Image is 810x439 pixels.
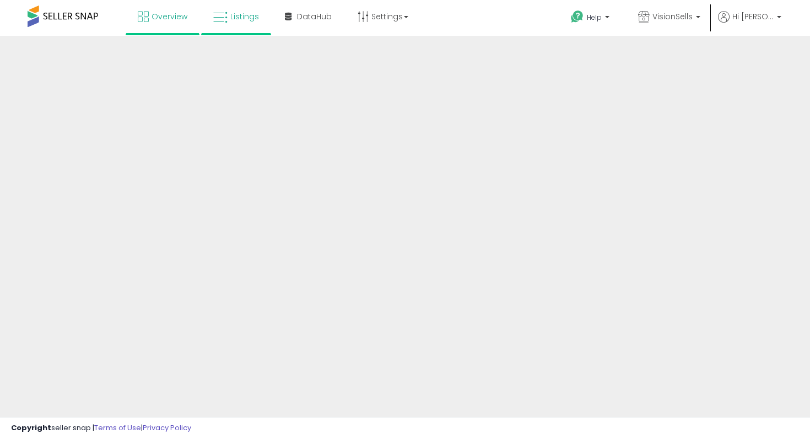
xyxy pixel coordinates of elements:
[94,422,141,433] a: Terms of Use
[297,11,332,22] span: DataHub
[152,11,187,22] span: Overview
[732,11,774,22] span: Hi [PERSON_NAME]
[230,11,259,22] span: Listings
[11,422,51,433] strong: Copyright
[11,423,191,433] div: seller snap | |
[587,13,602,22] span: Help
[570,10,584,24] i: Get Help
[562,2,620,36] a: Help
[143,422,191,433] a: Privacy Policy
[718,11,781,36] a: Hi [PERSON_NAME]
[652,11,693,22] span: VisionSells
